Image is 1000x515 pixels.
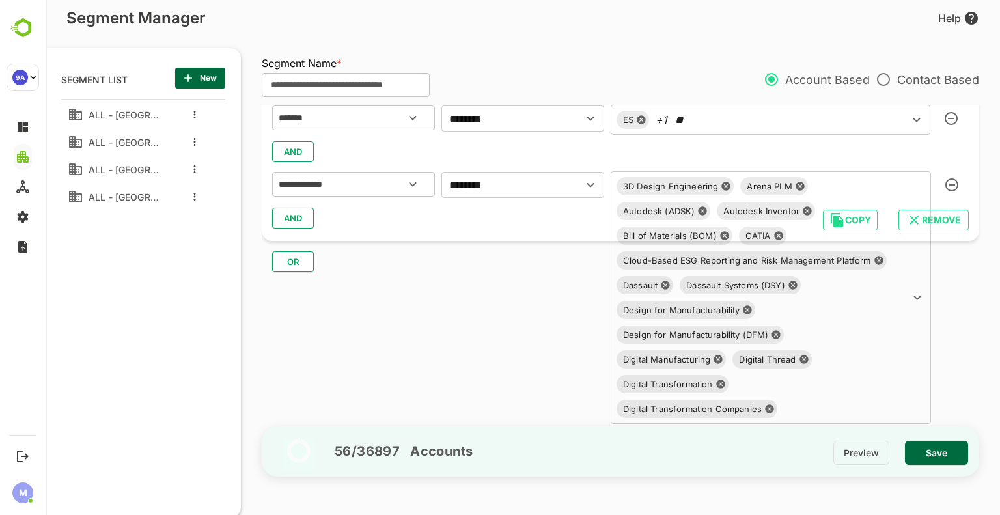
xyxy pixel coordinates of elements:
h5: 56 / 36897 [279,443,354,459]
p: SEGMENT LIST [16,68,82,89]
div: 3D Design Engineering [571,180,673,192]
button: Open [352,102,383,133]
div: Cloud-Based ESG Reporting and Risk Management Platform [571,251,841,270]
div: Digital Transformation Companies [571,403,716,415]
span: ALL - Belgium [38,109,113,120]
span: New [140,70,169,87]
div: Arena PLM [695,180,746,192]
div: Dassault Systems (DSY) [634,276,755,294]
button: OR [227,251,268,272]
div: Digital Transformation [571,378,667,390]
button: Open [536,109,554,128]
p: Account Based [712,66,824,93]
div: Design for Manufacturability [571,301,710,319]
div: Bill of Materials (BOM) [571,227,687,245]
span: ALL - [GEOGRAPHIC_DATA] [38,164,113,175]
div: Dassault Systems (DSY) [634,279,740,291]
span: Segment Name [216,57,296,70]
svg: Remove Filter [899,112,912,125]
div: Dassault [571,279,612,291]
button: AND [227,208,268,229]
div: Help [893,10,934,26]
div: export-type [712,66,934,90]
button: more actions [146,163,152,175]
button: more actions [146,191,152,202]
div: Autodesk (ADSK) [571,202,665,220]
div: CATIA [693,227,741,245]
button: Open [536,176,554,194]
div: 3D Design Engineering [571,177,688,195]
span: Preview [798,445,833,462]
button: Save [859,441,923,465]
p: Contact Based [824,66,934,93]
div: Cloud-Based ESG Reporting and Risk Management Platform [571,255,826,266]
button: REMOVE [853,210,923,230]
div: Design for Manufacturability [571,304,694,316]
span: +1 [610,114,622,126]
span: ALL - [GEOGRAPHIC_DATA] [38,137,113,148]
button: New [130,68,180,89]
h5: Accounts [354,443,427,459]
div: ES [571,114,588,126]
div: ES [571,111,604,129]
img: BambooboxLogoMark.f1c84d78b4c51b1a7b5f700c9845e183.svg [7,16,40,40]
div: Digital Transformation Companies [571,400,732,418]
div: Digital Transformation [571,375,683,393]
span: REMOVE [863,212,913,229]
span: Save [870,445,912,462]
div: Autodesk Inventor [671,202,770,220]
span: AND [238,210,257,227]
button: more actions [146,109,152,120]
button: COPY [777,210,832,230]
div: 9A [12,70,28,85]
div: Bill of Materials (BOM) [571,230,671,242]
button: more actions [146,136,152,148]
span: ALL - Spain [38,191,113,202]
div: Arena PLM [695,177,762,195]
svg: Remove Filter [900,178,913,191]
div: Design for Manufacturability (DFM) [571,329,723,341]
button: Open [862,111,880,129]
div: Digital Thread [687,354,750,365]
div: Digital Thread [687,350,766,369]
span: OR [238,253,257,270]
div: Autodesk (ADSK) [571,205,649,217]
button: Open [863,288,881,307]
button: Open [352,169,383,200]
div: Digital Manufacturing [571,350,680,369]
div: Dassault [571,276,628,294]
div: Design for Manufacturability (DFM) [571,326,738,344]
button: Preview [788,441,844,465]
div: CATIA [693,230,725,242]
button: Logout [14,447,31,465]
div: Autodesk Inventor [671,205,754,217]
div: Digital Manufacturing [571,354,665,365]
span: COPY [788,212,822,229]
div: M [12,482,33,503]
